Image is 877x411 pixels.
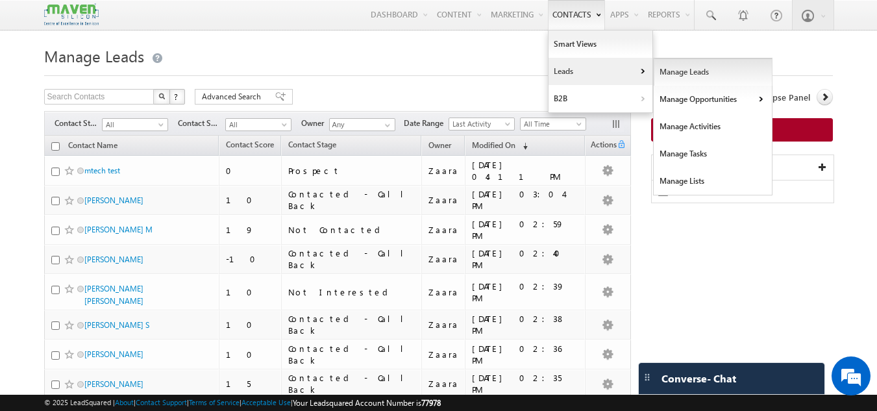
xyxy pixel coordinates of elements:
[62,138,124,155] a: Contact Name
[549,58,652,85] a: Leads
[288,165,415,177] div: Prospect
[226,286,275,298] div: 10
[378,119,394,132] a: Show All Items
[654,58,772,86] a: Manage Leads
[226,349,275,360] div: 10
[68,68,218,85] div: Chat with us now
[136,398,187,406] a: Contact Support
[293,398,441,408] span: Your Leadsquared Account Number is
[288,286,415,298] div: Not Interested
[520,118,586,131] a: All Time
[44,397,441,409] span: © 2025 LeadSquared | | | | |
[472,218,579,242] div: [DATE] 02:59 PM
[517,141,528,151] span: (sorted descending)
[282,138,343,155] a: Contact Stage
[549,85,652,112] a: B2B
[225,118,291,131] a: All
[17,120,237,308] textarea: Type your message and hit 'Enter'
[226,319,275,330] div: 10
[472,188,579,212] div: [DATE] 03:04 PM
[84,320,149,330] a: [PERSON_NAME] S
[226,224,275,236] div: 19
[288,372,415,395] div: Contacted - Call Back
[586,138,617,155] span: Actions
[51,142,60,151] input: Check all records
[84,195,143,205] a: [PERSON_NAME]
[174,91,180,102] span: ?
[22,68,55,85] img: d_60004797649_company_0_60004797649
[472,280,579,304] div: [DATE] 02:39 PM
[642,372,652,382] img: carter-drag
[472,140,515,150] span: Modified On
[428,140,451,150] span: Owner
[428,378,459,390] div: Zaara
[177,319,236,336] em: Start Chat
[301,118,329,129] span: Owner
[404,118,449,129] span: Date Range
[654,140,772,168] a: Manage Tasks
[288,140,336,149] span: Contact Stage
[226,194,275,206] div: 10
[652,155,834,181] div: Quick Filters
[226,253,275,265] div: -10
[241,398,291,406] a: Acceptable Use
[84,255,143,264] a: [PERSON_NAME]
[472,313,579,336] div: [DATE] 02:38 PM
[449,118,515,131] a: Last Activity
[754,92,810,103] span: Collapse Panel
[428,253,459,265] div: Zaara
[158,93,165,99] img: Search
[288,247,415,271] div: Contacted - Call Back
[178,118,225,129] span: Contact Source
[661,373,736,384] span: Converse - Chat
[428,319,459,330] div: Zaara
[465,138,534,155] a: Modified On (sorted descending)
[449,118,511,130] span: Last Activity
[472,372,579,395] div: [DATE] 02:35 PM
[288,343,415,366] div: Contacted - Call Back
[654,86,772,113] a: Manage Opportunities
[84,225,153,234] a: [PERSON_NAME] M
[472,247,579,271] div: [DATE] 02:40 PM
[428,224,459,236] div: Zaara
[103,119,164,131] span: All
[84,166,120,175] a: mtech test
[421,398,441,408] span: 77978
[472,343,579,366] div: [DATE] 02:36 PM
[651,118,834,142] a: Quick Add Student
[288,313,415,336] div: Contacted - Call Back
[226,119,288,131] span: All
[226,378,275,390] div: 15
[226,165,275,177] div: 0
[115,398,134,406] a: About
[549,31,652,58] a: Smart Views
[84,379,143,389] a: [PERSON_NAME]
[55,118,102,129] span: Contact Stage
[44,3,99,26] img: Custom Logo
[189,398,240,406] a: Terms of Service
[654,113,772,140] a: Manage Activities
[521,118,582,130] span: All Time
[428,349,459,360] div: Zaara
[288,224,415,236] div: Not Contacted
[428,165,459,177] div: Zaara
[654,168,772,195] a: Manage Lists
[84,349,143,359] a: [PERSON_NAME]
[213,6,244,38] div: Minimize live chat window
[219,138,280,155] a: Contact Score
[428,286,459,298] div: Zaara
[44,45,144,66] span: Manage Leads
[428,194,459,206] div: Zaara
[288,188,415,212] div: Contacted - Call Back
[84,284,143,306] a: [PERSON_NAME] [PERSON_NAME]
[202,91,265,103] span: Advanced Search
[102,118,168,131] a: All
[472,159,579,182] div: [DATE] 04:11 PM
[226,140,274,149] span: Contact Score
[329,118,395,131] input: Type to Search
[169,89,185,105] button: ?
